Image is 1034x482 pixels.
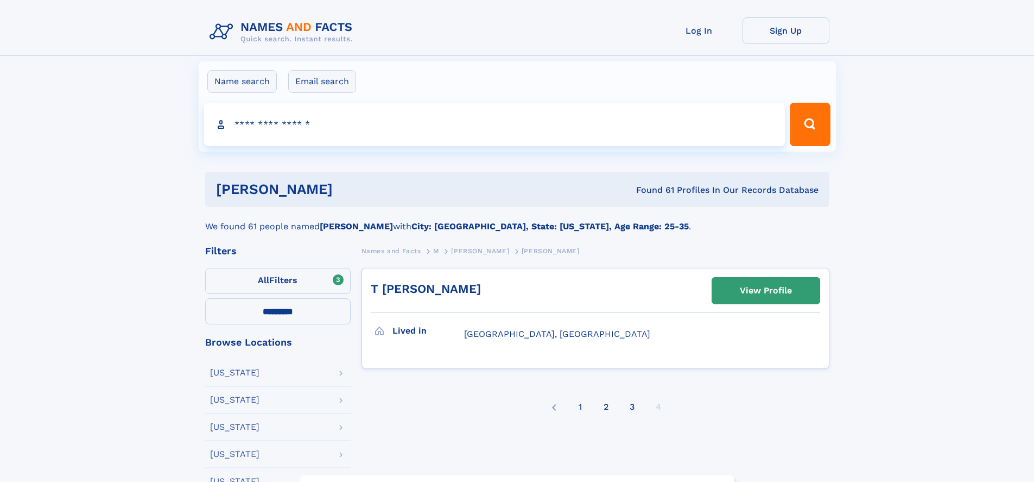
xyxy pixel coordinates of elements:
[451,244,509,258] a: [PERSON_NAME]
[210,450,259,459] div: [US_STATE]
[743,17,829,44] a: Sign Up
[204,103,785,146] input: search input
[579,393,582,421] a: 1
[392,322,464,340] h3: Lived in
[205,207,829,233] div: We found 61 people named with .
[522,247,580,255] span: [PERSON_NAME]
[548,393,561,421] a: Previous
[210,368,259,377] div: [US_STATE]
[205,268,351,294] label: Filters
[288,70,356,93] label: Email search
[210,396,259,404] div: [US_STATE]
[210,423,259,431] div: [US_STATE]
[207,70,277,93] label: Name search
[205,17,361,47] img: Logo Names and Facts
[361,244,421,258] a: Names and Facts
[464,329,650,339] span: [GEOGRAPHIC_DATA], [GEOGRAPHIC_DATA]
[656,17,743,44] a: Log In
[216,183,485,196] h1: [PERSON_NAME]
[740,278,792,303] div: View Profile
[411,221,689,231] b: City: [GEOGRAPHIC_DATA], State: [US_STATE], Age Range: 25-35
[451,247,509,255] span: [PERSON_NAME]
[790,103,830,146] button: Search Button
[630,393,635,421] a: 3
[433,247,439,255] span: M
[320,221,393,231] b: [PERSON_NAME]
[205,337,351,347] div: Browse Locations
[712,278,820,304] a: View Profile
[604,393,608,421] a: 2
[433,244,439,258] a: M
[258,275,269,285] span: All
[205,246,351,256] div: Filters
[656,393,661,421] div: 4
[371,282,481,296] a: T [PERSON_NAME]
[484,184,819,196] div: Found 61 Profiles In Our Records Database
